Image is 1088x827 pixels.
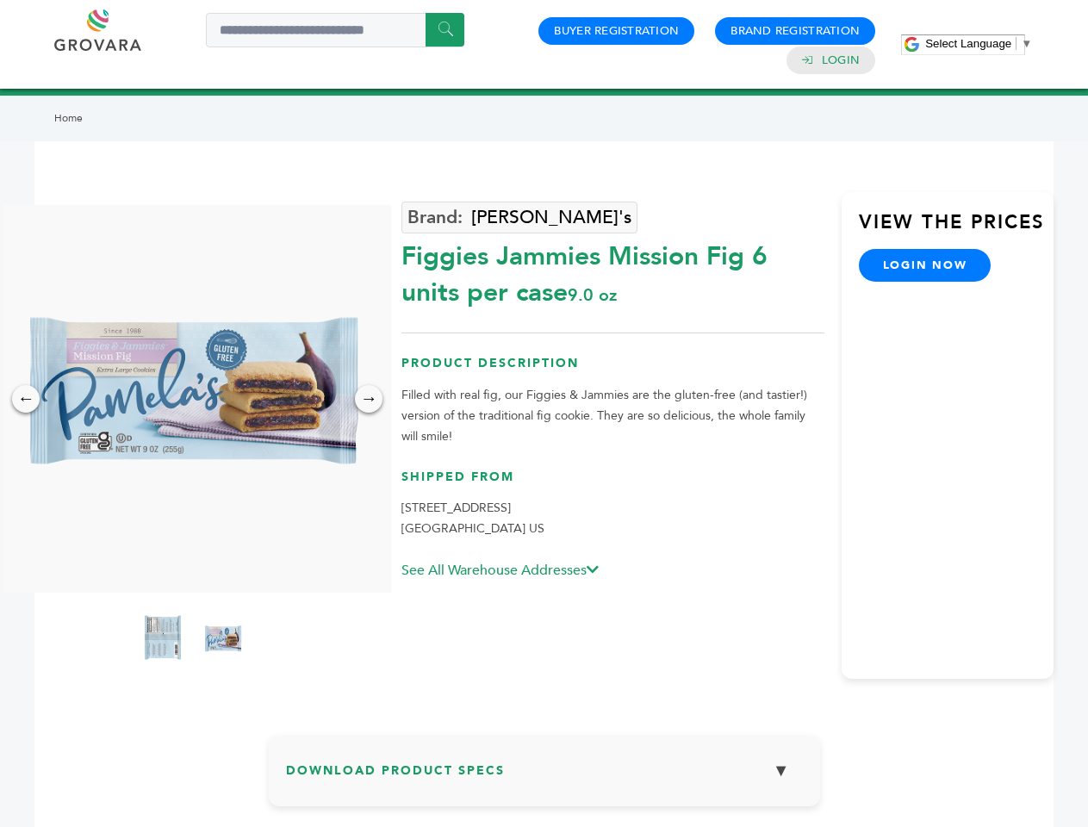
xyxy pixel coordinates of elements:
[760,752,803,789] button: ▼
[859,249,992,282] a: login now
[859,209,1054,249] h3: View the Prices
[554,23,679,39] a: Buyer Registration
[286,752,803,802] h3: Download Product Specs
[822,53,860,68] a: Login
[925,37,1011,50] span: Select Language
[206,13,464,47] input: Search a product or brand...
[731,23,860,39] a: Brand Registration
[401,561,599,580] a: See All Warehouse Addresses
[54,111,83,125] a: Home
[925,37,1032,50] a: Select Language​
[1021,37,1032,50] span: ▼
[401,385,824,447] p: Filled with real fig, our Figgies & Jammies are the gluten-free (and tastier!) version of the tra...
[568,283,617,307] span: 9.0 oz
[141,606,184,675] img: Figgies & Jammies - Mission Fig 6 units per case 9.0 oz Nutrition Info
[401,230,824,311] div: Figgies Jammies Mission Fig 6 units per case
[401,355,824,385] h3: Product Description
[401,469,824,499] h3: Shipped From
[401,202,637,233] a: [PERSON_NAME]'s
[12,385,40,413] div: ←
[355,385,382,413] div: →
[202,606,245,675] img: Figgies & Jammies - Mission Fig 6 units per case 9.0 oz
[401,498,824,539] p: [STREET_ADDRESS] [GEOGRAPHIC_DATA] US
